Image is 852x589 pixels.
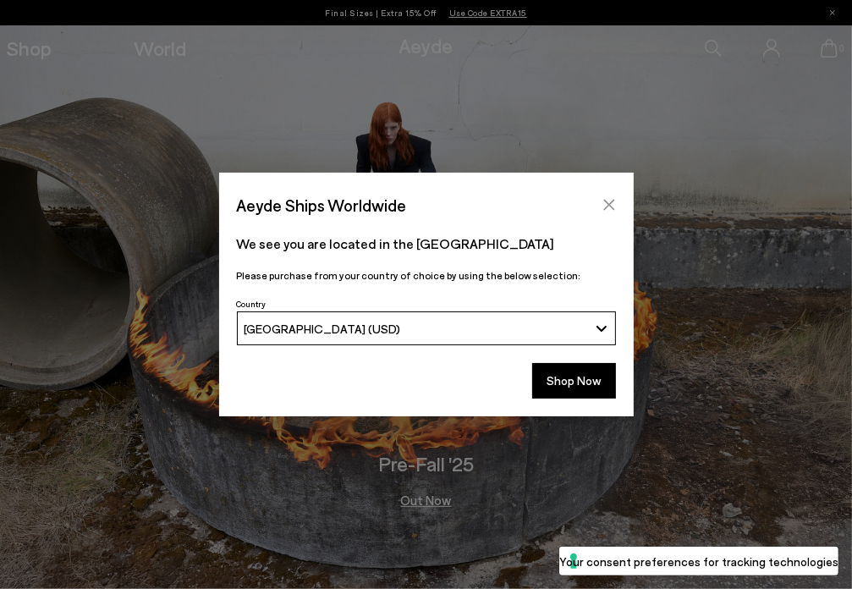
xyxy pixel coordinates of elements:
p: We see you are located in the [GEOGRAPHIC_DATA] [237,234,616,254]
button: Shop Now [532,363,616,399]
button: Close [596,192,622,217]
button: Your consent preferences for tracking technologies [559,547,838,575]
span: Aeyde Ships Worldwide [237,190,407,220]
span: [GEOGRAPHIC_DATA] (USD) [244,322,400,336]
label: Your consent preferences for tracking technologies [559,553,838,570]
p: Please purchase from your country of choice by using the below selection: [237,267,616,283]
span: Country [237,299,267,309]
